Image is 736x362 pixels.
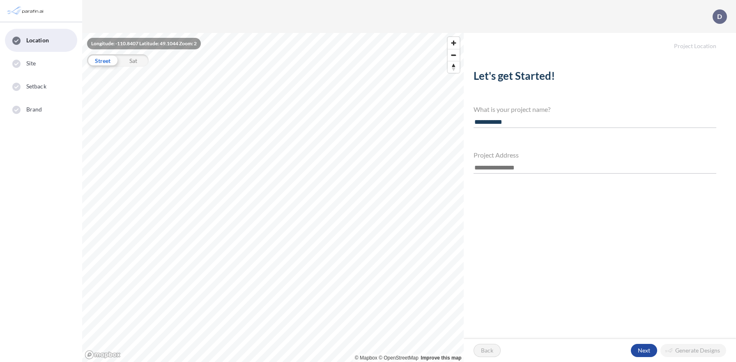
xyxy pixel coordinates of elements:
a: Mapbox [355,355,377,361]
button: Zoom in [448,37,460,49]
img: Parafin [6,3,46,19]
a: OpenStreetMap [379,355,419,361]
div: Street [87,54,118,67]
span: Brand [26,105,42,114]
button: Next [631,344,657,357]
span: Setback [26,82,46,90]
span: Site [26,59,36,67]
button: Reset bearing to north [448,61,460,73]
p: Next [638,346,650,355]
h4: What is your project name? [474,105,716,113]
h4: Project Address [474,151,716,159]
canvas: Map [82,33,464,362]
div: Longitude: -110.8407 Latitude: 49.1044 Zoom: 2 [87,38,201,49]
h2: Let's get Started! [474,70,716,86]
h5: Project Location [464,33,736,50]
p: D [717,13,722,20]
span: Location [26,36,49,44]
button: Zoom out [448,49,460,61]
div: Sat [118,54,149,67]
a: Mapbox homepage [85,350,121,360]
a: Improve this map [421,355,461,361]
